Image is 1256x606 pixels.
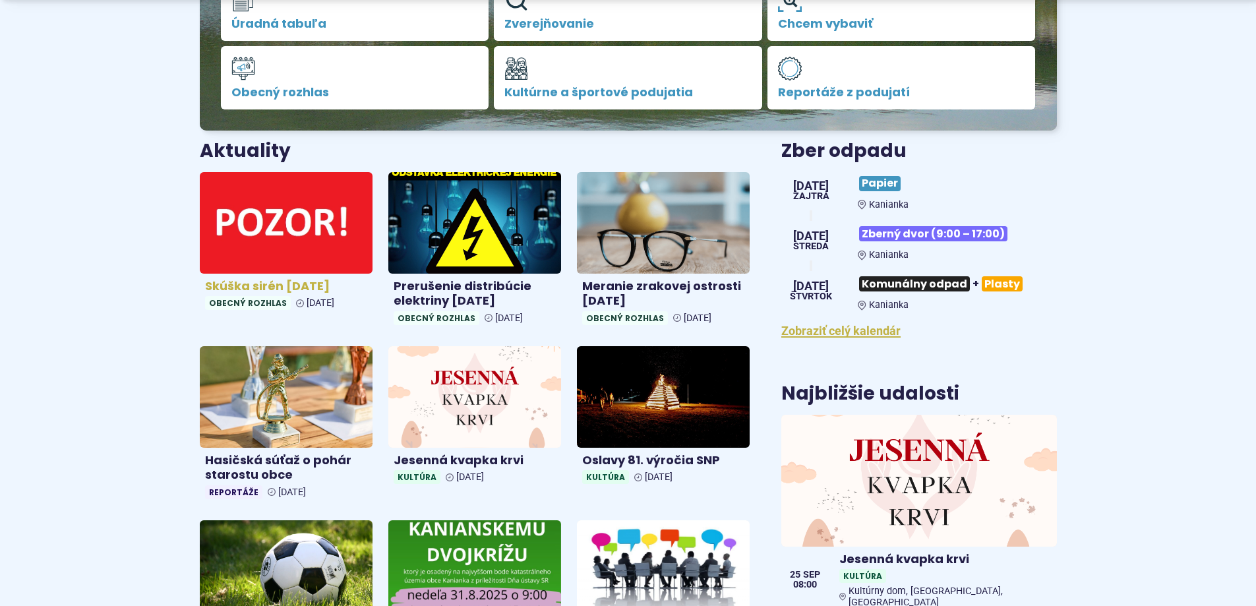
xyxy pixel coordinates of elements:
[456,471,484,483] span: [DATE]
[781,141,1056,162] h3: Zber odpadu
[577,172,750,330] a: Meranie zrakovej ostrosti [DATE] Obecný rozhlas [DATE]
[504,86,752,99] span: Kultúrne a športové podujatia
[200,172,373,315] a: Skúška sirén [DATE] Obecný rozhlas [DATE]
[205,296,291,310] span: Obecný rozhlas
[200,346,373,504] a: Hasičská súťaž o pohár starostu obce Reportáže [DATE]
[790,580,820,590] span: 08:00
[793,192,829,201] span: Zajtra
[394,311,479,325] span: Obecný rozhlas
[781,324,901,338] a: Zobraziť celý kalendár
[982,276,1023,291] span: Plasty
[839,552,1051,567] h4: Jesenná kvapka krvi
[793,180,829,192] span: [DATE]
[221,46,489,109] a: Obecný rozhlas
[781,384,959,404] h3: Najbližšie udalosti
[859,226,1007,241] span: Zberný dvor (9:00 – 17:00)
[869,199,909,210] span: Kanianka
[200,141,291,162] h3: Aktuality
[278,487,306,498] span: [DATE]
[394,453,556,468] h4: Jesenná kvapka krvi
[790,280,832,292] span: [DATE]
[858,271,1056,297] h3: +
[394,470,440,484] span: Kultúra
[645,471,673,483] span: [DATE]
[231,17,479,30] span: Úradná tabuľa
[781,271,1056,311] a: Komunálny odpad+Plasty Kanianka [DATE] štvrtok
[205,279,367,294] h4: Skúška sirén [DATE]
[494,46,762,109] a: Kultúrne a športové podujatia
[205,485,262,499] span: Reportáže
[869,299,909,311] span: Kanianka
[394,279,556,309] h4: Prerušenie distribúcie elektriny [DATE]
[790,292,832,301] span: štvrtok
[793,230,829,242] span: [DATE]
[778,17,1025,30] span: Chcem vybaviť
[781,171,1056,210] a: Papier Kanianka [DATE] Zajtra
[205,453,367,483] h4: Hasičská súťaž o pohár starostu obce
[307,297,334,309] span: [DATE]
[839,569,886,583] span: Kultúra
[781,221,1056,260] a: Zberný dvor (9:00 – 17:00) Kanianka [DATE] streda
[684,313,711,324] span: [DATE]
[778,86,1025,99] span: Reportáže z podujatí
[582,470,629,484] span: Kultúra
[793,242,829,251] span: streda
[231,86,479,99] span: Obecný rozhlas
[388,346,561,489] a: Jesenná kvapka krvi Kultúra [DATE]
[504,17,752,30] span: Zverejňovanie
[803,570,820,580] span: sep
[495,313,523,324] span: [DATE]
[582,311,668,325] span: Obecný rozhlas
[790,570,800,580] span: 25
[869,249,909,260] span: Kanianka
[859,176,901,191] span: Papier
[582,279,744,309] h4: Meranie zrakovej ostrosti [DATE]
[388,172,561,330] a: Prerušenie distribúcie elektriny [DATE] Obecný rozhlas [DATE]
[582,453,744,468] h4: Oslavy 81. výročia SNP
[577,346,750,489] a: Oslavy 81. výročia SNP Kultúra [DATE]
[767,46,1036,109] a: Reportáže z podujatí
[859,276,970,291] span: Komunálny odpad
